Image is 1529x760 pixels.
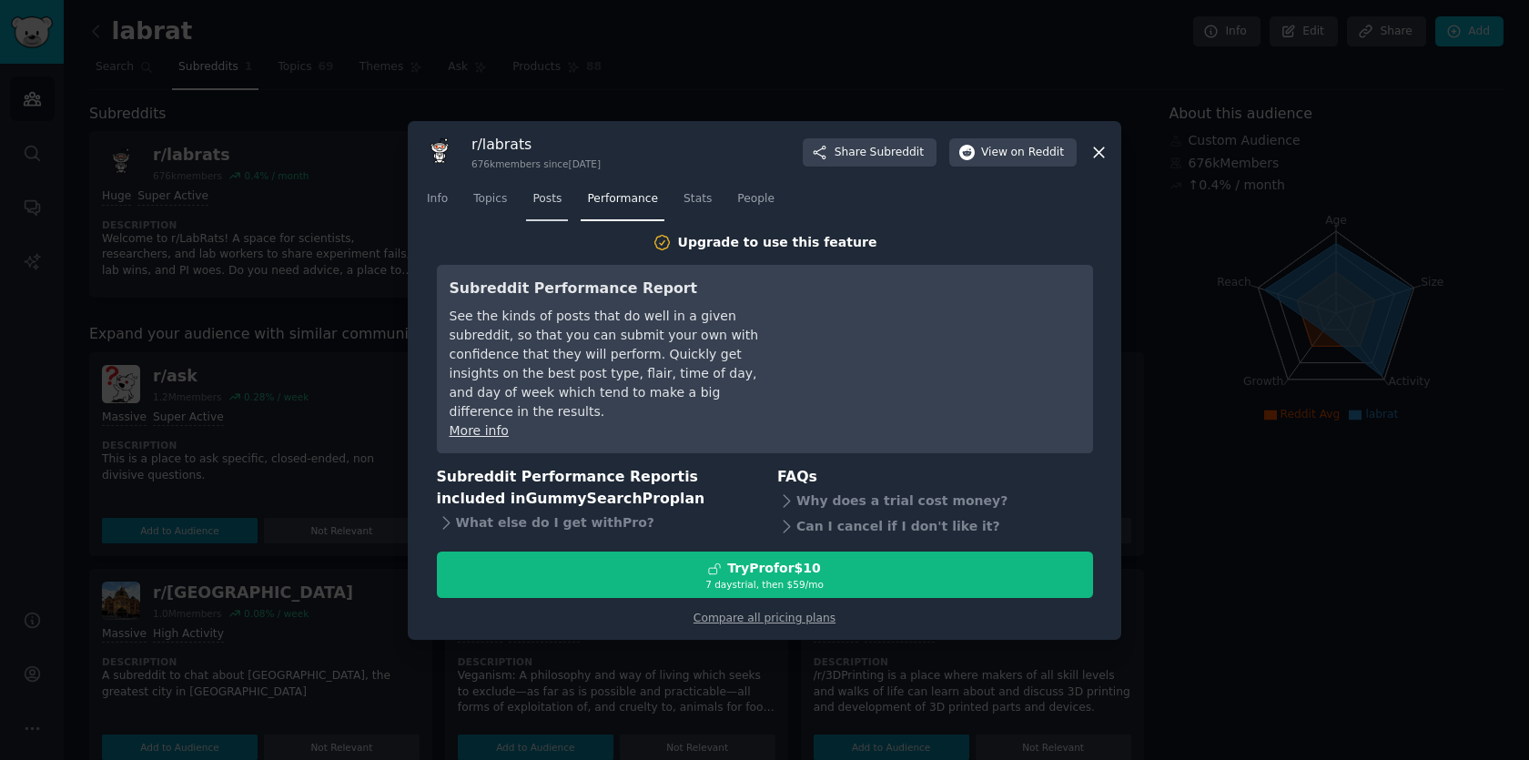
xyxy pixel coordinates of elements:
h3: Subreddit Performance Report [450,278,782,300]
div: Can I cancel if I don't like it? [777,513,1093,539]
a: More info [450,423,509,438]
span: Performance [587,191,658,208]
span: People [737,191,775,208]
span: GummySearch Pro [525,490,669,507]
img: labrats [420,134,459,172]
div: Try Pro for $10 [727,559,821,578]
span: Stats [683,191,712,208]
a: Info [420,185,454,222]
div: 7 days trial, then $ 59 /mo [438,578,1092,591]
div: Why does a trial cost money? [777,488,1093,513]
div: What else do I get with Pro ? [437,511,753,536]
h3: FAQs [777,466,1093,489]
span: Posts [532,191,562,208]
span: Share [835,145,924,161]
span: on Reddit [1011,145,1064,161]
div: Upgrade to use this feature [678,233,877,252]
span: Info [427,191,448,208]
a: Performance [581,185,664,222]
a: Compare all pricing plans [694,612,835,624]
span: Subreddit [870,145,924,161]
iframe: YouTube video player [807,278,1080,414]
a: People [731,185,781,222]
div: 676k members since [DATE] [471,157,601,170]
h3: r/ labrats [471,135,601,154]
a: Posts [526,185,568,222]
span: Topics [473,191,507,208]
a: Topics [467,185,513,222]
span: View [981,145,1064,161]
h3: Subreddit Performance Report is included in plan [437,466,753,511]
div: See the kinds of posts that do well in a given subreddit, so that you can submit your own with co... [450,307,782,421]
a: Stats [677,185,718,222]
button: Viewon Reddit [949,138,1077,167]
button: TryProfor$107 daystrial, then $59/mo [437,552,1093,598]
button: ShareSubreddit [803,138,937,167]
